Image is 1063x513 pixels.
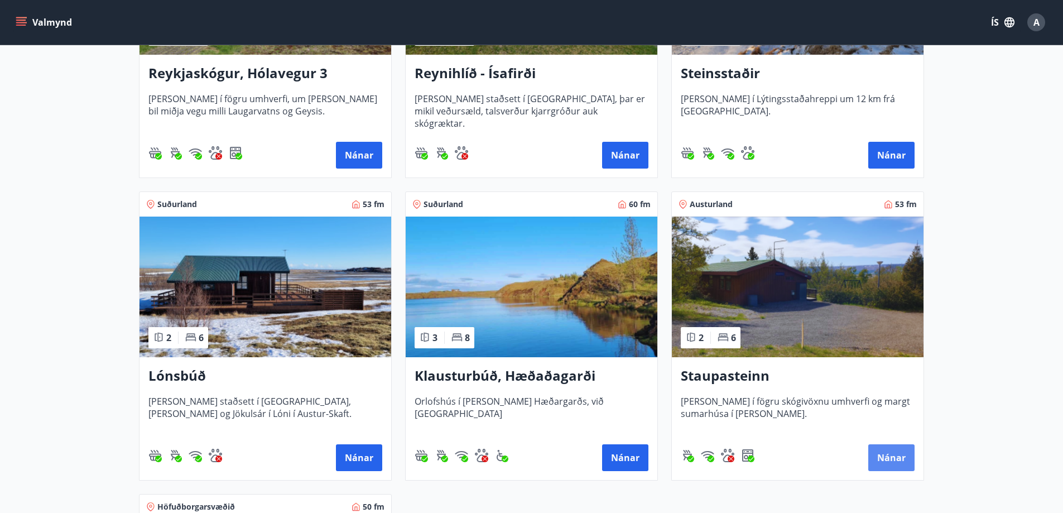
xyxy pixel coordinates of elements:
div: Gasgrill [169,449,182,462]
img: h89QDIuHlAdpqTriuIvuEWkTH976fOgBEOOeu1mi.svg [681,146,694,160]
span: [PERSON_NAME] í fögru skógivöxnu umhverfi og margt sumarhúsa í [PERSON_NAME]. [681,395,915,432]
span: 6 [731,332,736,344]
img: HJRyFFsYp6qjeUYhR4dAD8CaCEsnIFYZ05miwXoh.svg [189,146,202,160]
button: Nánar [336,444,382,471]
button: A [1023,9,1050,36]
div: Gasgrill [681,449,694,462]
span: 6 [199,332,204,344]
img: ZXjrS3QKesehq6nQAPjaRuRTI364z8ohTALB4wBr.svg [681,449,694,462]
span: 8 [465,332,470,344]
div: Uppþvottavél [741,449,754,462]
img: ZXjrS3QKesehq6nQAPjaRuRTI364z8ohTALB4wBr.svg [169,449,182,462]
button: Nánar [336,142,382,169]
span: 2 [699,332,704,344]
span: 53 fm [363,199,384,210]
span: A [1033,16,1040,28]
img: h89QDIuHlAdpqTriuIvuEWkTH976fOgBEOOeu1mi.svg [148,449,162,462]
img: h89QDIuHlAdpqTriuIvuEWkTH976fOgBEOOeu1mi.svg [148,146,162,160]
div: Gæludýr [741,146,754,160]
h3: Reynihlíð - Ísafirði [415,64,648,84]
div: Heitur pottur [415,146,428,160]
div: Heitur pottur [415,449,428,462]
img: pxcaIm5dSOV3FS4whs1soiYWTwFQvksT25a9J10C.svg [721,449,734,462]
img: pxcaIm5dSOV3FS4whs1soiYWTwFQvksT25a9J10C.svg [455,146,468,160]
img: ZXjrS3QKesehq6nQAPjaRuRTI364z8ohTALB4wBr.svg [435,146,448,160]
button: Nánar [868,142,915,169]
span: 60 fm [629,199,651,210]
img: Paella dish [672,217,923,357]
img: ZXjrS3QKesehq6nQAPjaRuRTI364z8ohTALB4wBr.svg [435,449,448,462]
div: Gæludýr [209,449,222,462]
h3: Klausturbúð, Hæðaðagarði [415,366,648,386]
div: Gæludýr [209,146,222,160]
h3: Staupasteinn [681,366,915,386]
img: HJRyFFsYp6qjeUYhR4dAD8CaCEsnIFYZ05miwXoh.svg [701,449,714,462]
img: HJRyFFsYp6qjeUYhR4dAD8CaCEsnIFYZ05miwXoh.svg [455,449,468,462]
span: [PERSON_NAME] staðsett í [GEOGRAPHIC_DATA], [PERSON_NAME] og Jökulsár í Lóni í Austur-Skaft. [148,395,382,432]
div: Aðgengi fyrir hjólastól [495,449,508,462]
span: Suðurland [424,199,463,210]
div: Gasgrill [435,146,448,160]
span: Austurland [690,199,733,210]
span: 53 fm [895,199,917,210]
div: Heitur pottur [148,146,162,160]
span: [PERSON_NAME] staðsett í [GEOGRAPHIC_DATA], þar er mikil veðursæld, talsverður kjarrgróður auk sk... [415,93,648,130]
div: Heitur pottur [148,449,162,462]
div: Heitur pottur [681,146,694,160]
div: Þráðlaust net [189,449,202,462]
img: ZXjrS3QKesehq6nQAPjaRuRTI364z8ohTALB4wBr.svg [701,146,714,160]
span: 50 fm [363,501,384,512]
img: pxcaIm5dSOV3FS4whs1soiYWTwFQvksT25a9J10C.svg [475,449,488,462]
img: Paella dish [406,217,657,357]
img: h89QDIuHlAdpqTriuIvuEWkTH976fOgBEOOeu1mi.svg [415,449,428,462]
button: Nánar [868,444,915,471]
span: [PERSON_NAME] í fögru umhverfi, um [PERSON_NAME] bil miðja vegu milli Laugarvatns og Geysis. [148,93,382,130]
button: Nánar [602,142,648,169]
button: ÍS [985,12,1021,32]
div: Gasgrill [701,146,714,160]
span: 2 [166,332,171,344]
div: Þráðlaust net [701,449,714,462]
div: Gæludýr [475,449,488,462]
div: Þráðlaust net [189,146,202,160]
div: Gæludýr [721,449,734,462]
div: Þráðlaust net [455,449,468,462]
img: ZXjrS3QKesehq6nQAPjaRuRTI364z8ohTALB4wBr.svg [169,146,182,160]
h3: Lónsbúð [148,366,382,386]
h3: Steinsstaðir [681,64,915,84]
img: HJRyFFsYp6qjeUYhR4dAD8CaCEsnIFYZ05miwXoh.svg [721,146,734,160]
img: 7hj2GulIrg6h11dFIpsIzg8Ak2vZaScVwTihwv8g.svg [229,146,242,160]
span: Suðurland [157,199,197,210]
h3: Reykjaskógur, Hólavegur 3 [148,64,382,84]
div: Gasgrill [435,449,448,462]
img: 7hj2GulIrg6h11dFIpsIzg8Ak2vZaScVwTihwv8g.svg [741,449,754,462]
span: Höfuðborgarsvæðið [157,501,235,512]
div: Gæludýr [455,146,468,160]
button: Nánar [602,444,648,471]
span: [PERSON_NAME] í Lýtingsstaðahreppi um 12 km frá [GEOGRAPHIC_DATA]. [681,93,915,130]
img: pxcaIm5dSOV3FS4whs1soiYWTwFQvksT25a9J10C.svg [741,146,754,160]
span: Orlofshús í [PERSON_NAME] Hæðargarðs, við [GEOGRAPHIC_DATA] [415,395,648,432]
span: 3 [432,332,437,344]
img: h89QDIuHlAdpqTriuIvuEWkTH976fOgBEOOeu1mi.svg [415,146,428,160]
div: Þráðlaust net [721,146,734,160]
div: Gasgrill [169,146,182,160]
div: Uppþvottavél [229,146,242,160]
img: HJRyFFsYp6qjeUYhR4dAD8CaCEsnIFYZ05miwXoh.svg [189,449,202,462]
img: 8IYIKVZQyRlUC6HQIIUSdjpPGRncJsz2RzLgWvp4.svg [495,449,508,462]
img: pxcaIm5dSOV3FS4whs1soiYWTwFQvksT25a9J10C.svg [209,146,222,160]
img: pxcaIm5dSOV3FS4whs1soiYWTwFQvksT25a9J10C.svg [209,449,222,462]
img: Paella dish [140,217,391,357]
button: menu [13,12,76,32]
